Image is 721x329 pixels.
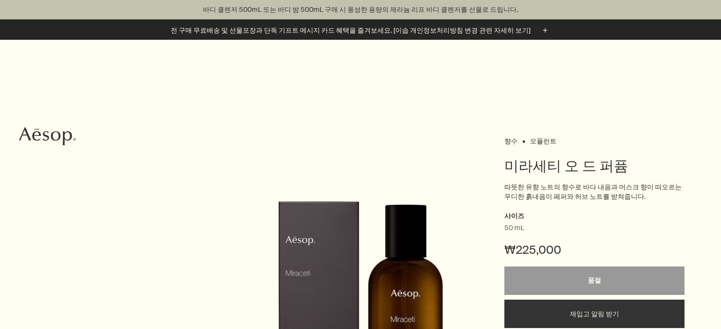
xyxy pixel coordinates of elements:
[504,137,518,142] a: 향수
[504,267,684,295] button: 품절 - ₩225,000
[504,242,561,258] span: ₩225,000
[504,211,684,222] h2: 사이즈
[9,5,712,15] p: 바디 클렌저 500mL 또는 바디 밤 500mL 구매 시 풍성한 용량의 제라늄 리프 바디 클렌저를 선물로 드립니다.
[504,157,684,176] h1: 미라세티 오 드 퍼퓸
[171,25,550,36] button: 전 구매 무료배송 및 선물포장과 단독 기프트 메시지 카드 혜택을 즐겨보세요. [이솝 개인정보처리방침 변경 관련 자세히 보기]
[504,183,684,201] p: 따뜻한 유향 노트의 향수로 바다 내음과 머스크 향이 떠오르는 우디한 흙내음이 페퍼와 허브 노트를 받쳐줍니다.
[171,26,530,36] p: 전 구매 무료배송 및 선물포장과 단독 기프트 메시지 카드 혜택을 즐겨보세요. [이솝 개인정보처리방침 변경 관련 자세히 보기]
[504,223,524,233] span: 50 mL
[504,300,684,328] button: 재입고 알림 받기
[530,137,557,142] a: 오퓰런트
[17,124,78,151] a: Aesop
[19,127,76,146] svg: Aesop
